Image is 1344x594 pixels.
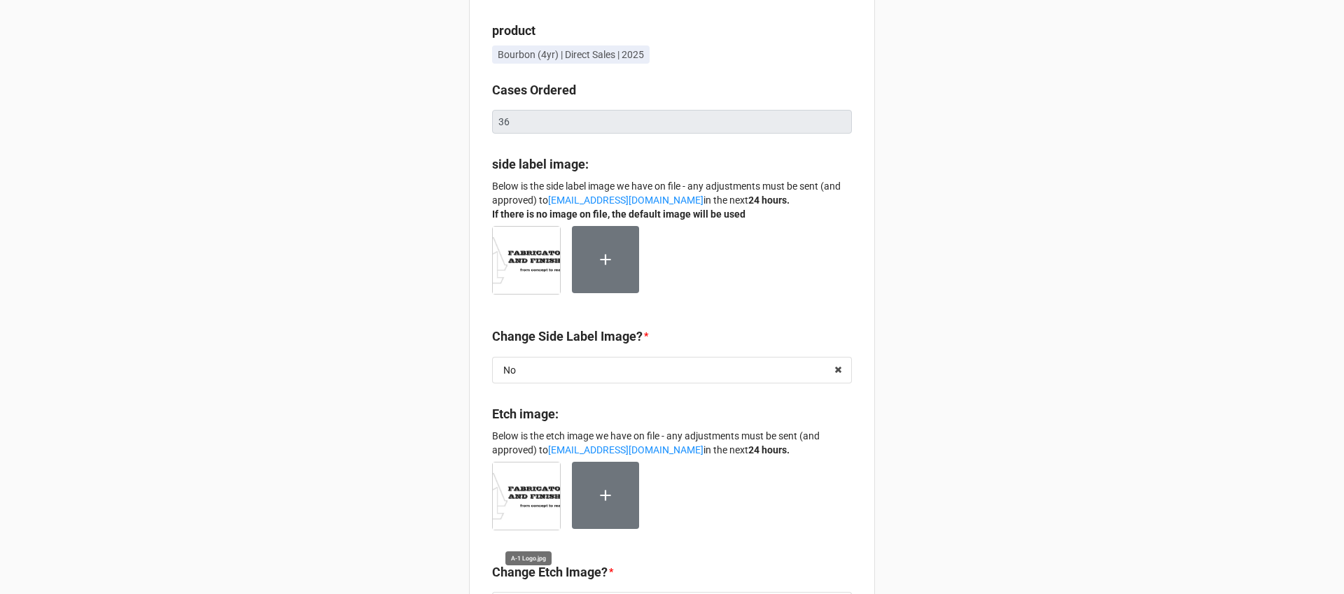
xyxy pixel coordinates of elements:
[492,23,535,38] b: product
[548,195,703,206] a: [EMAIL_ADDRESS][DOMAIN_NAME]
[492,327,643,346] label: Change Side Label Image?
[548,444,703,455] a: [EMAIL_ADDRESS][DOMAIN_NAME]
[493,462,560,530] img: lrRflQelWxJEA02YvBenL0duGN9_bZRK6qgCR1_At9Q
[492,226,572,306] div: A-1 Logo.jpg
[492,179,852,221] p: Below is the side label image we have on file - any adjustments must be sent (and approved) to in...
[492,80,576,100] label: Cases Ordered
[492,208,745,220] strong: If there is no image on file, the default image will be used
[492,155,589,174] label: side label image:
[748,195,790,206] strong: 24 hours.
[492,563,608,582] label: Change Etch Image?
[748,444,790,455] strong: 24 hours.
[498,48,644,62] p: Bourbon (4yr) | Direct Sales | 2025
[492,404,559,424] label: Etch image:
[492,429,852,457] p: Below is the etch image we have on file - any adjustments must be sent (and approved) to in the next
[503,365,516,375] div: No
[493,227,560,294] img: 87O6GXIxrYe1mPJ7B0PmcUxwknZQ9HYj1jPcugLnhKo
